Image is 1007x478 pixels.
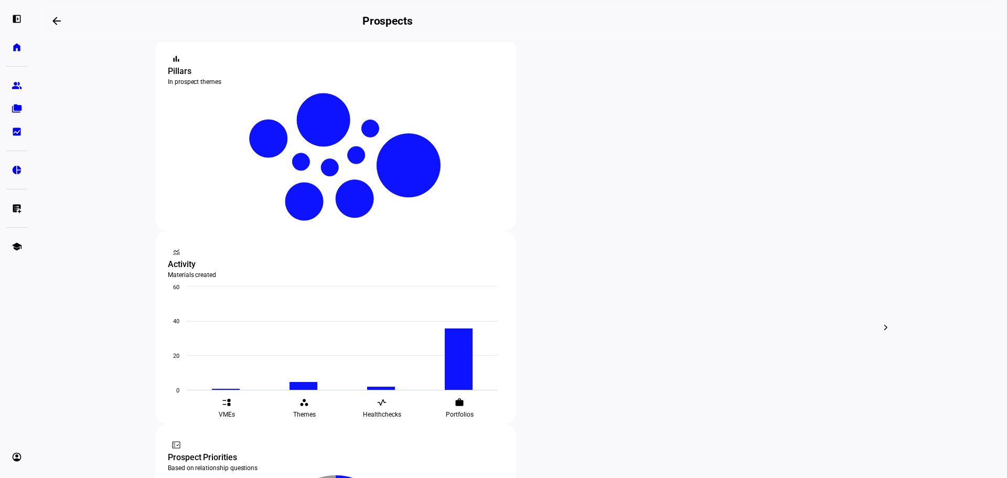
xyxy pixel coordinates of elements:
span: VMEs [219,410,235,419]
eth-mat-symbol: list_alt_add [12,203,22,214]
div: In prospect themes [168,78,504,86]
eth-mat-symbol: school [12,241,22,252]
text: 0 [176,387,179,394]
a: bid_landscape [6,121,27,142]
eth-mat-symbol: folder_copy [12,103,22,114]
text: 20 [173,353,179,359]
eth-mat-symbol: left_panel_open [12,14,22,24]
span: Healthchecks [363,410,401,419]
mat-icon: fact_check [171,440,181,450]
mat-icon: arrow_backwards [50,15,63,27]
a: pie_chart [6,160,27,180]
eth-mat-symbol: workspaces [299,398,309,407]
mat-icon: monitoring [171,247,181,257]
a: folder_copy [6,98,27,119]
eth-mat-symbol: vital_signs [377,398,387,407]
span: Portfolios [446,410,474,419]
div: Prospect Priorities [168,451,504,464]
mat-icon: chevron_right [880,321,892,334]
eth-mat-symbol: home [12,42,22,52]
eth-mat-symbol: account_circle [12,452,22,462]
text: 40 [173,318,179,325]
eth-mat-symbol: pie_chart [12,165,22,175]
eth-mat-symbol: group [12,80,22,91]
div: Materials created [168,271,504,279]
mat-icon: bar_chart [171,54,181,64]
eth-mat-symbol: work [455,398,464,407]
div: Activity [168,258,504,271]
div: Based on relationship questions [168,464,504,472]
eth-mat-symbol: event_list [222,398,231,407]
h2: Prospects [362,15,413,27]
a: home [6,37,27,58]
a: group [6,75,27,96]
span: Themes [293,410,316,419]
div: Pillars [168,65,504,78]
text: 60 [173,284,179,291]
eth-mat-symbol: bid_landscape [12,126,22,137]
